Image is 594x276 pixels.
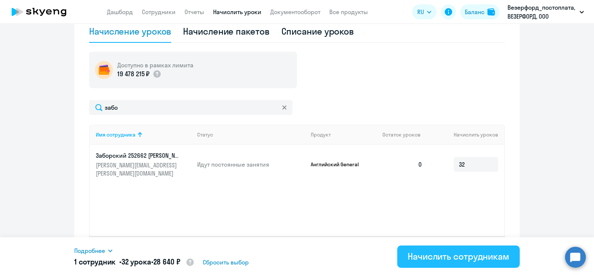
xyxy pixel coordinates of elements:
[117,69,150,79] p: 19 478 215 ₽
[311,131,377,138] div: Продукт
[96,131,136,138] div: Имя сотрудника
[311,161,366,168] p: Английский General
[89,100,293,115] input: Проверено с помощью Zero-Phishing
[117,61,193,69] h5: Доступно в рамках лимита
[417,7,424,16] span: RU
[96,161,179,177] p: [PERSON_NAME][EMAIL_ADDRESS][PERSON_NAME][DOMAIN_NAME]
[96,131,191,138] div: Имя сотрудника
[107,8,133,16] a: Дашборд
[487,8,495,16] img: balance
[153,257,180,266] span: 28 640 ₽
[96,151,179,160] p: Заборский 252662 [PERSON_NAME]
[504,3,588,21] button: Везерфорд_постоплата, ВЕЗЕРФОРД, ООО
[197,131,305,138] div: Статус
[382,131,428,138] div: Остаток уроков
[408,250,509,262] div: Начислить сотрудникам
[96,151,191,177] a: Заборский 252662 [PERSON_NAME][PERSON_NAME][EMAIL_ADDRESS][PERSON_NAME][DOMAIN_NAME]
[142,8,176,16] a: Сотрудники
[185,8,204,16] a: Отчеты
[95,61,113,79] img: wallet-circle.png
[74,246,105,255] span: Подробнее
[74,257,195,268] h5: 1 сотрудник • •
[376,145,428,184] td: 0
[460,4,499,19] button: Балансbalance
[311,131,331,138] div: Продукт
[281,25,354,37] div: Списание уроков
[412,4,437,19] button: RU
[89,25,171,37] div: Начисление уроков
[329,8,368,16] a: Все продукты
[121,257,151,266] span: 32 урока
[428,125,504,145] th: Начислить уроков
[382,131,421,138] span: Остаток уроков
[397,245,520,268] button: Начислить сотрудникам
[465,7,484,16] div: Баланс
[507,3,577,21] p: Везерфорд_постоплата, ВЕЗЕРФОРД, ООО
[183,25,269,37] div: Начисление пакетов
[203,258,249,267] span: Сбросить выбор
[197,160,305,169] p: Идут постоянные занятия
[197,131,213,138] div: Статус
[270,8,320,16] a: Документооборот
[213,8,261,16] a: Начислить уроки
